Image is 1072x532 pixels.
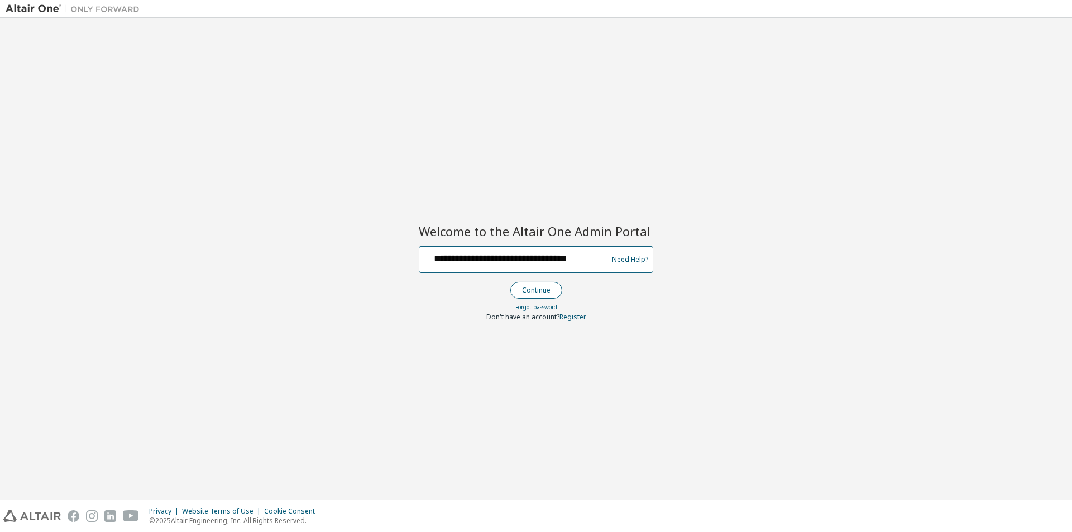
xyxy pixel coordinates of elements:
div: Website Terms of Use [182,507,264,516]
h2: Welcome to the Altair One Admin Portal [419,223,653,239]
img: Altair One [6,3,145,15]
a: Need Help? [612,259,648,260]
span: Don't have an account? [486,312,559,322]
p: © 2025 Altair Engineering, Inc. All Rights Reserved. [149,516,322,525]
img: altair_logo.svg [3,510,61,522]
a: Register [559,312,586,322]
div: Cookie Consent [264,507,322,516]
img: facebook.svg [68,510,79,522]
div: Privacy [149,507,182,516]
img: instagram.svg [86,510,98,522]
button: Continue [510,282,562,299]
a: Forgot password [515,303,557,311]
img: youtube.svg [123,510,139,522]
img: linkedin.svg [104,510,116,522]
